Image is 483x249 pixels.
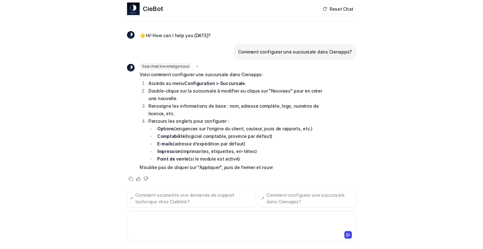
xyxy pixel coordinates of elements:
[184,81,245,86] strong: Configuration > Succursale
[321,4,356,14] button: Reset Chat
[147,117,324,163] li: Parcours les onglets pour configurer :
[155,125,324,133] li: (exigences sur l’origine du client, couleur, jours de rapports, etc.)
[157,126,174,131] strong: Options
[155,140,324,148] li: (adresse d’expédition par défaut)
[147,80,324,87] li: Accède au menu .
[147,87,324,102] li: Double-clique sur la succursale à modifier ou clique sur "Nouveau" pour en créer une nouvelle.
[147,102,324,117] li: Renseigne les informations de base : nom, adresse complète, logo, numéros de licence, etc.
[157,141,173,146] strong: E-mails
[127,31,135,39] img: Widget
[140,63,191,70] span: Searched knowledge base
[140,71,324,78] p: Voici comment configurer une succursale dans Cienapps :
[238,48,352,56] p: Comment configurer une succursale dans Cienapps?
[155,148,324,155] li: (imprimantes, étiquettes, en-têtes)
[127,64,135,71] img: Widget
[155,155,324,163] li: (si le module est activé)
[140,164,324,171] p: N’oublie pas de cliquer sur "Appliquer", puis de fermer et rouvr
[155,133,324,140] li: (logiciel comptable, province par défaut)
[127,3,140,15] img: Widget
[127,190,256,207] button: Comment soumettre une demande de support technique chez Cieblink?
[143,4,163,13] h2: CieBot
[140,32,211,39] p: 👋 Hi! How can I help you [DATE]?
[157,156,189,161] strong: Point de vente
[157,133,185,139] strong: Comptabilité
[157,149,181,154] strong: Impression
[258,190,356,207] button: Comment configurer une succursale dans Cienapps?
